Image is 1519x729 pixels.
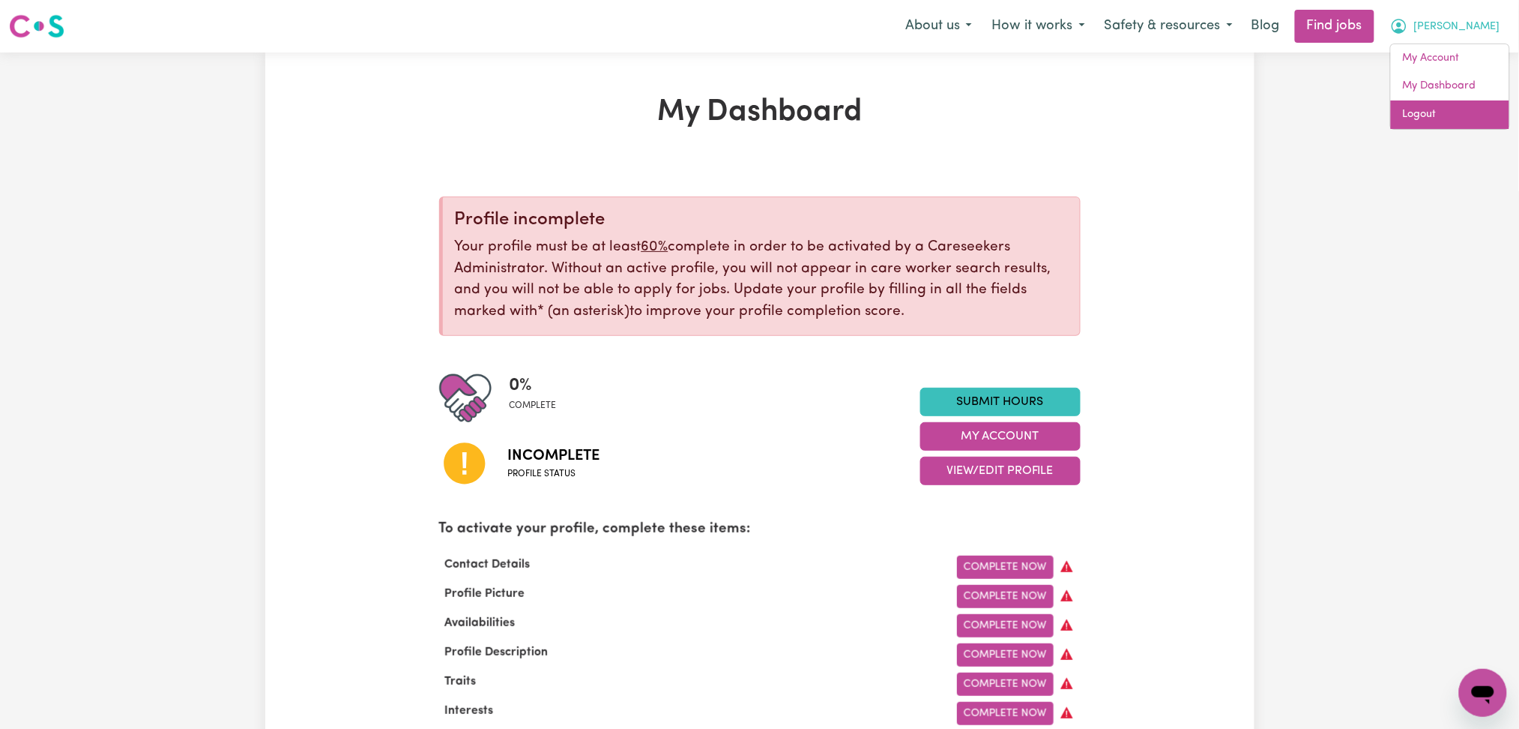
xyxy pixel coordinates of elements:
[439,617,522,629] span: Availabilities
[957,702,1054,725] a: Complete Now
[1380,10,1510,42] button: My Account
[957,614,1054,637] a: Complete Now
[9,13,64,40] img: Careseekers logo
[1390,43,1510,130] div: My Account
[538,304,630,319] span: an asterisk
[455,237,1068,323] p: Your profile must be at least complete in order to be activated by a Careseekers Administrator. W...
[510,372,557,399] span: 0 %
[508,467,600,481] span: Profile status
[439,94,1081,130] h1: My Dashboard
[641,240,668,254] u: 60%
[1391,100,1509,129] a: Logout
[510,399,557,412] span: complete
[439,559,537,571] span: Contact Details
[957,556,1054,579] a: Complete Now
[896,10,982,42] button: About us
[982,10,1095,42] button: How it works
[9,9,64,43] a: Careseekers logo
[957,673,1054,696] a: Complete Now
[439,588,531,600] span: Profile Picture
[1414,19,1500,35] span: [PERSON_NAME]
[920,422,1081,451] button: My Account
[1391,44,1509,73] a: My Account
[439,646,555,658] span: Profile Description
[510,372,569,424] div: Profile completeness: 0%
[957,643,1054,667] a: Complete Now
[439,705,500,717] span: Interests
[1295,10,1374,43] a: Find jobs
[439,519,1081,541] p: To activate your profile, complete these items:
[1242,10,1289,43] a: Blog
[920,388,1081,416] a: Submit Hours
[508,445,600,467] span: Incomplete
[439,676,483,688] span: Traits
[1095,10,1242,42] button: Safety & resources
[1459,669,1507,717] iframe: Button to launch messaging window
[920,457,1081,485] button: View/Edit Profile
[957,585,1054,608] a: Complete Now
[455,209,1068,231] div: Profile incomplete
[1391,72,1509,100] a: My Dashboard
